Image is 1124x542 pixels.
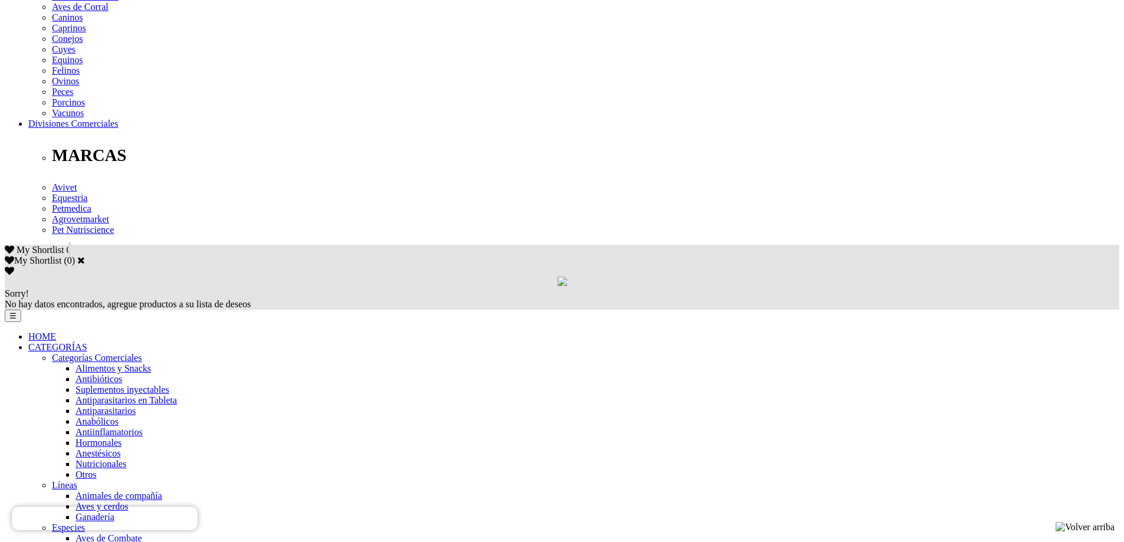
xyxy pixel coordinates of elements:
a: Cuyes [52,44,76,54]
a: Vacunos [52,108,84,118]
p: MARCAS [52,146,1119,165]
a: Alimentos y Snacks [76,363,151,373]
label: My Shortlist [5,255,61,265]
label: 0 [67,255,72,265]
a: Caninos [52,12,83,22]
a: Conejos [52,34,83,44]
a: Antiparasitarios en Tableta [76,395,177,405]
a: Antiinflamatorios [76,427,143,437]
a: Peces [52,87,73,97]
a: Porcinos [52,97,85,107]
iframe: Brevo live chat [12,507,198,530]
a: Felinos [52,65,80,75]
a: Antiparasitarios [76,406,136,416]
a: Ovinos [52,76,79,86]
a: Anestésicos [76,448,120,458]
a: Agrovetmarket [52,214,109,224]
button: ☰ [5,310,21,322]
a: HOME [28,331,56,341]
a: Cerrar [77,255,85,265]
a: Petmedica [52,203,91,213]
img: loading.gif [558,277,567,286]
div: No hay datos encontrados, agregue productos a su lista de deseos [5,288,1119,310]
span: ( ) [64,255,75,265]
a: Antibióticos [76,374,122,384]
a: Aves y cerdos [76,501,128,511]
span: Sorry! [5,288,29,298]
a: Nutricionales [76,459,126,469]
a: Animales de compañía [76,491,162,501]
a: Hormonales [76,438,122,448]
a: Anabólicos [76,416,119,426]
a: Divisiones Comerciales [28,119,118,129]
a: CATEGORÍAS [28,342,87,352]
a: Líneas [52,480,77,490]
a: Equinos [52,55,83,65]
a: Equestria [52,193,87,203]
a: Categorías Comerciales [52,353,142,363]
a: Aves de Corral [52,2,109,12]
a: Otros [76,469,97,479]
a: Pet Nutriscience [52,225,114,235]
a: Avivet [52,182,77,192]
a: Caprinos [52,23,86,33]
span: My Shortlist [17,245,64,255]
a: Suplementos inyectables [76,385,169,395]
span: 0 [66,245,71,255]
img: Volver arriba [1056,522,1115,533]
